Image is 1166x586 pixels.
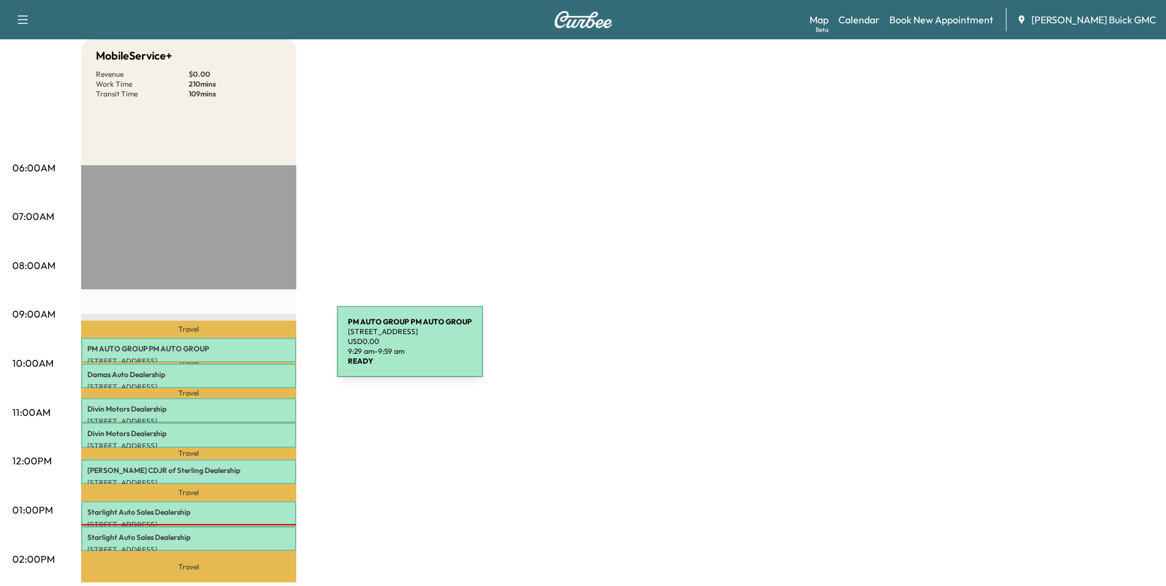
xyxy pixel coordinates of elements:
p: Travel [81,388,296,398]
p: 09:00AM [12,307,55,321]
p: [STREET_ADDRESS] [87,441,290,451]
p: 06:00AM [12,160,55,175]
p: Revenue [96,69,189,79]
p: 08:00AM [12,258,55,273]
p: Travel [81,551,296,582]
p: [STREET_ADDRESS] [87,478,290,488]
p: 109 mins [189,89,282,99]
p: [STREET_ADDRESS] [87,520,290,529]
img: Curbee Logo [554,11,613,28]
p: Travel [81,484,296,501]
p: Divin Motors Dealership [87,404,290,414]
a: Book New Appointment [889,12,993,27]
p: Divin Motors Dealership [87,429,290,439]
p: Starlight Auto Sales Dealership [87,507,290,517]
p: [STREET_ADDRESS] [87,416,290,426]
p: 01:00PM [12,502,53,517]
p: [STREET_ADDRESS] [87,356,290,366]
span: [PERSON_NAME] Buick GMC [1031,12,1156,27]
p: Transit Time [96,89,189,99]
p: Damas Auto Dealership [87,370,290,380]
a: MapBeta [810,12,829,27]
p: 02:00PM [12,552,55,566]
p: 10:00AM [12,356,53,370]
a: Calendar [838,12,880,27]
p: Work Time [96,79,189,89]
p: [PERSON_NAME] CDJR of Sterling Dealership [87,466,290,475]
div: Beta [816,25,829,34]
p: 12:00PM [12,453,52,468]
p: [STREET_ADDRESS] [87,382,290,392]
h5: MobileService+ [96,47,172,64]
p: 07:00AM [12,209,54,224]
p: Travel [81,448,296,459]
p: [STREET_ADDRESS] [87,545,290,555]
p: Starlight Auto Sales Dealership [87,533,290,542]
p: $ 0.00 [189,69,282,79]
p: PM AUTO GROUP PM AUTO GROUP [87,344,290,354]
p: Travel [81,321,296,338]
p: 210 mins [189,79,282,89]
p: 11:00AM [12,405,50,420]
